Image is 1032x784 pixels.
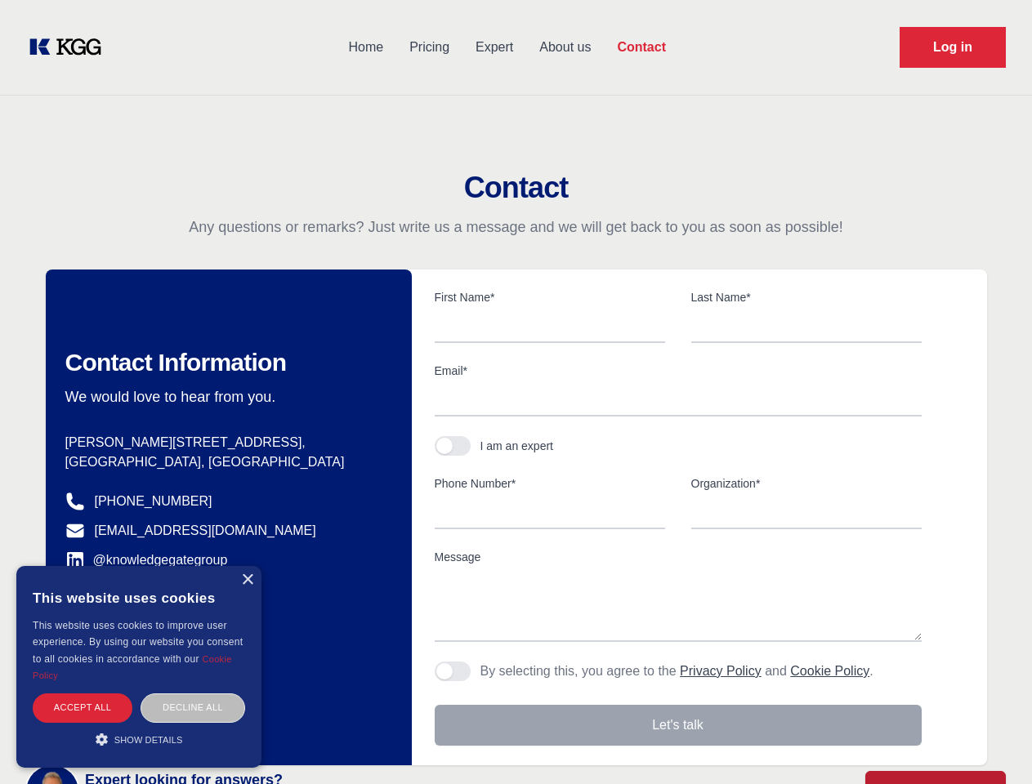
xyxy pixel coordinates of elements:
p: We would love to hear from you. [65,387,386,407]
a: Cookie Policy [33,654,232,680]
label: Organization* [691,475,922,492]
a: Contact [604,26,679,69]
label: Email* [435,363,922,379]
a: Pricing [396,26,462,69]
h2: Contact [20,171,1012,204]
p: Any questions or remarks? Just write us a message and we will get back to you as soon as possible! [20,217,1012,237]
div: Close [241,574,253,586]
label: First Name* [435,289,665,305]
a: [PHONE_NUMBER] [95,492,212,511]
a: About us [526,26,604,69]
button: Let's talk [435,705,922,746]
h2: Contact Information [65,348,386,377]
iframe: Chat Widget [950,706,1032,784]
div: Show details [33,731,245,747]
div: This website uses cookies [33,578,245,617]
div: Accept all [33,693,132,722]
a: Request Demo [900,27,1006,68]
span: This website uses cookies to improve user experience. By using our website you consent to all coo... [33,620,243,665]
a: Expert [462,26,526,69]
a: Privacy Policy [680,664,762,678]
p: [GEOGRAPHIC_DATA], [GEOGRAPHIC_DATA] [65,452,386,472]
a: Home [335,26,396,69]
p: By selecting this, you agree to the and . [480,661,873,681]
div: I am an expert [480,438,554,454]
p: [PERSON_NAME][STREET_ADDRESS], [65,433,386,452]
span: Show details [114,735,183,745]
label: Message [435,549,922,565]
div: Decline all [141,693,245,722]
a: @knowledgegategroup [65,550,228,570]
a: [EMAIL_ADDRESS][DOMAIN_NAME] [95,521,316,541]
label: Phone Number* [435,475,665,492]
label: Last Name* [691,289,922,305]
a: KOL Knowledge Platform: Talk to Key External Experts (KEE) [26,34,114,60]
a: Cookie Policy [790,664,869,678]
